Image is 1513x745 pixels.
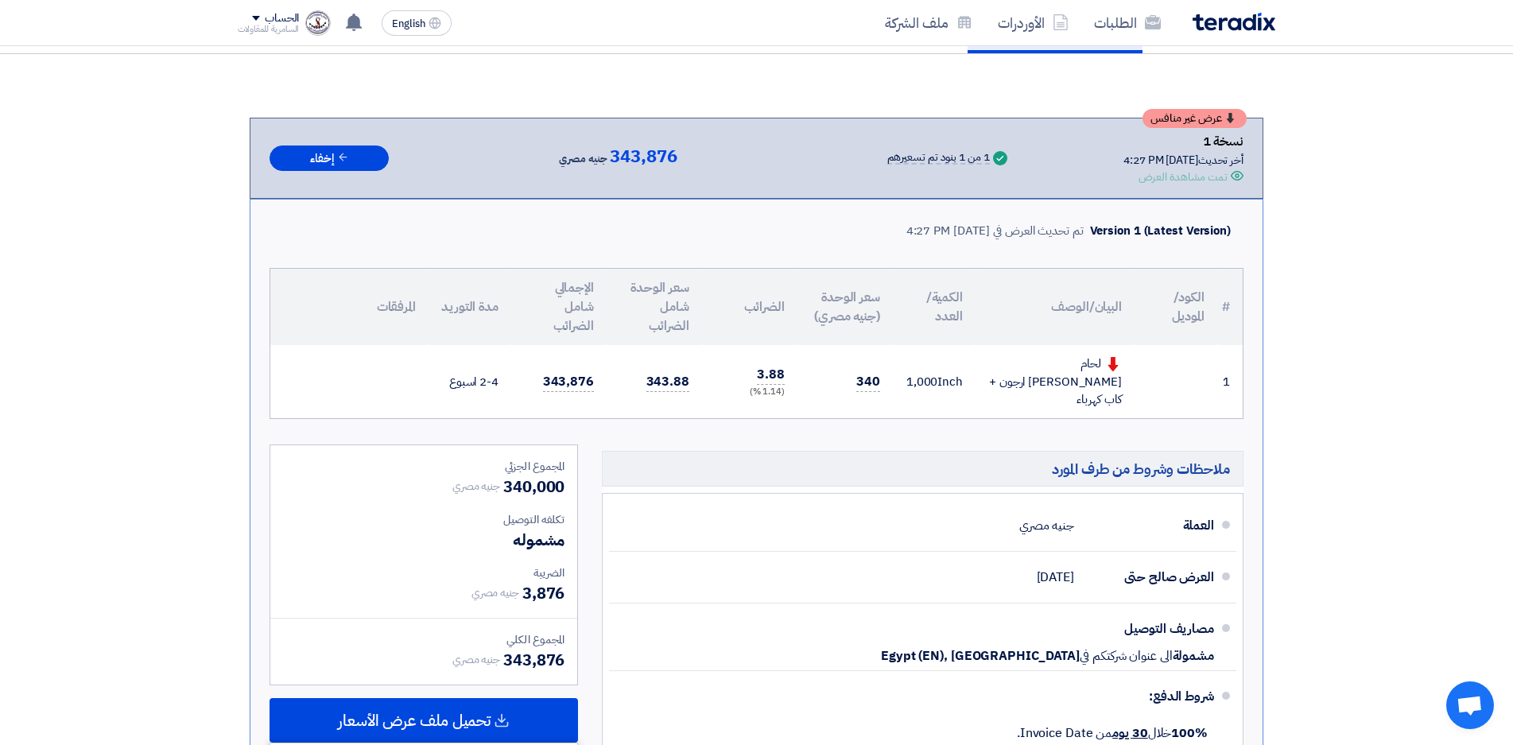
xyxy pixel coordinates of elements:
[1087,610,1214,648] div: مصاريف التوصيل
[607,269,702,345] th: سعر الوحدة شامل الضرائب
[283,511,564,528] div: تكلفه التوصيل
[392,18,425,29] span: English
[1193,13,1275,31] img: Teradix logo
[797,269,893,345] th: سعر الوحدة (جنيه مصري)
[1135,269,1217,345] th: الكود/الموديل
[1019,510,1074,541] div: جنيه مصري
[429,345,511,418] td: 2-4 اسبوع
[1217,269,1243,345] th: #
[1150,113,1222,124] span: عرض غير منافس
[270,269,429,345] th: المرفقات
[1171,724,1208,743] strong: 100%
[1087,558,1214,596] div: العرض صالح حتى
[522,581,565,605] span: 3,876
[270,146,389,172] button: إخفاء
[757,365,785,385] span: 3.88
[1139,169,1228,185] div: تمت مشاهدة العرض
[1123,152,1243,169] div: أخر تحديث [DATE] 4:27 PM
[382,10,452,36] button: English
[988,355,1122,409] div: لحام [PERSON_NAME] ارجون + كاب كهرباء
[452,478,500,495] span: جنيه مصري
[1081,4,1174,41] a: الطلبات
[1087,506,1214,545] div: العملة
[471,584,519,601] span: جنيه مصري
[238,25,299,33] div: السامرية للمقاولات
[702,269,797,345] th: الضرائب
[1123,131,1243,152] div: نسخة 1
[503,475,564,499] span: 340,000
[283,458,564,475] div: المجموع الجزئي
[602,451,1243,487] h5: ملاحظات وشروط من طرف المورد
[283,565,564,581] div: الضريبة
[265,12,299,25] div: الحساب
[881,648,1080,664] span: Egypt (EN), [GEOGRAPHIC_DATA]
[283,631,564,648] div: المجموع الكلي
[338,713,491,728] span: تحميل ملف عرض الأسعار
[906,373,938,390] span: 1,000
[634,677,1214,716] div: شروط الدفع:
[893,269,976,345] th: الكمية/العدد
[1080,648,1172,664] span: الى عنوان شركتكم في
[1017,724,1208,743] span: خلال من Invoice Date.
[429,269,511,345] th: مدة التوريد
[872,4,985,41] a: ملف الشركة
[893,345,976,418] td: Inch
[906,222,1084,240] div: تم تحديث العرض في [DATE] 4:27 PM
[856,372,880,392] span: 340
[985,4,1081,41] a: الأوردرات
[887,152,990,165] div: 1 من 1 بنود تم تسعيرهم
[513,528,564,552] span: مشموله
[1037,569,1074,585] span: [DATE]
[1217,345,1243,418] td: 1
[646,372,689,392] span: 343.88
[1173,648,1214,664] span: مشمولة
[715,386,785,399] div: (1.14 %)
[610,147,677,166] span: 343,876
[559,149,607,169] span: جنيه مصري
[452,651,500,668] span: جنيه مصري
[511,269,607,345] th: الإجمالي شامل الضرائب
[543,372,594,392] span: 343,876
[1446,681,1494,729] div: Open chat
[976,269,1135,345] th: البيان/الوصف
[503,648,564,672] span: 343,876
[305,10,331,36] img: logo_1725182828871.png
[1090,222,1231,240] div: Version 1 (Latest Version)
[1112,724,1147,743] u: 30 يوم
